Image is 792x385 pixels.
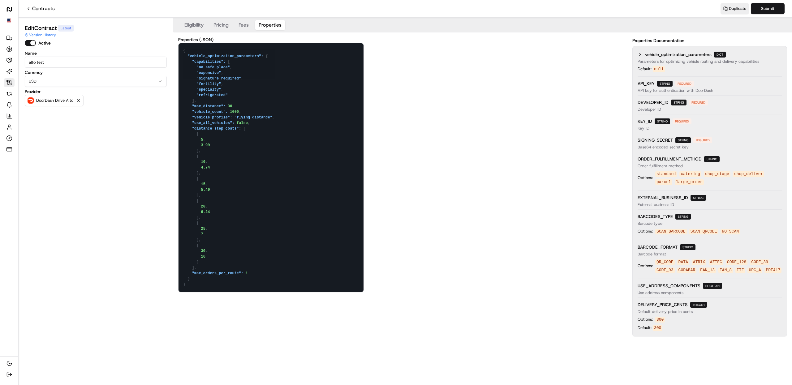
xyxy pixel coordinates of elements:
[638,290,782,296] p: Use address components
[36,98,73,103] p: DoorDash Drive Alto
[655,118,670,124] span: string
[638,137,673,143] span: SIGNING_SECRET
[638,259,782,273] div: Options:
[25,89,167,94] label: Provider
[750,259,769,265] code: CODE_39
[638,309,782,314] p: Default delivery price in cents
[38,41,51,45] label: Active
[638,283,700,289] span: USE_ADDRESS_COMPONENTS
[655,317,665,323] code: 300
[25,24,57,32] h1: Edit Contract
[638,302,688,308] span: DELIVERY_PRICE_CENTS
[638,163,782,169] p: Order fulfillment method
[638,325,665,331] div: Default:
[638,118,652,124] span: KEY_ID
[25,95,84,106] button: DoorDash Drive Alto
[699,267,716,273] code: EAN_13
[721,229,740,234] code: NO_SCAN
[638,59,782,64] p: Parameters for optimizing vehicle routing and delivery capabilities
[638,195,688,201] span: EXTERNAL_BUSINESS_ID
[689,229,718,234] code: SCAN_QRCODE
[675,214,691,220] span: string
[655,259,675,265] code: QR_CODE
[638,107,782,112] p: Developer ID
[721,3,749,14] button: Duplicate
[25,51,167,55] label: Name
[28,97,73,104] button: DoorDash Drive Alto
[235,20,252,30] button: Fees
[26,5,55,12] a: Contracts
[255,20,285,30] button: Properties
[638,213,673,220] span: BARCODES_TYPE
[178,37,364,42] label: Properties (JSON)
[638,156,702,162] span: ORDER_FULFILLMENT_METHOD
[638,99,669,105] span: DEVELOPER_ID
[638,316,665,323] div: Options:
[733,171,764,177] code: shop_deliver
[747,267,762,273] code: UPC_A
[703,283,722,289] span: boolean
[692,259,706,265] code: ATRIX
[653,66,665,72] code: null
[638,221,782,226] p: Barcode type
[28,97,34,104] img: doordash_logo_red.png
[714,52,726,58] span: dict
[181,20,207,30] button: Eligibility
[655,179,672,185] code: parcel
[655,171,677,177] code: standard
[675,81,694,87] span: Required
[638,251,782,257] p: Barcode format
[764,267,781,273] code: PDF417
[673,118,691,124] span: Required
[638,80,655,87] span: API_KEY
[675,179,704,185] code: large_order
[689,100,708,105] span: Required
[751,3,785,14] button: Submit
[657,81,673,87] span: string
[671,100,687,105] span: string
[655,229,687,234] code: SCAN_BARCODE
[638,244,678,250] span: BARCODE_FORMAT
[638,171,782,185] div: Options:
[179,43,364,292] textarea: { "vehicle_optimization_parameters": { "capabilities": [ "no_safe_place", "expensive", "signature...
[693,137,712,143] span: Required
[58,25,74,32] div: Latest
[709,259,723,265] code: AZTEC
[655,267,675,273] code: CODE_93
[638,126,782,131] p: Key ID
[25,70,167,75] label: Currency
[675,137,691,143] span: string
[638,228,740,234] div: Options:
[704,171,730,177] code: shop_stage
[679,171,701,177] code: catering
[25,32,56,37] button: Version History
[645,51,712,58] span: vehicle_optimization_parameters
[632,37,684,44] label: Properties Documentation
[691,195,706,201] span: string
[677,259,689,265] code: DATA
[7,19,11,23] img: Flag of us
[210,20,232,30] button: Pricing
[680,244,695,250] span: string
[638,88,782,93] p: API key for authentication with DoorDash
[638,66,665,72] div: Default:
[638,144,782,150] p: Base64 encoded secret key
[677,267,697,273] code: CODABAR
[653,325,662,331] code: 300
[704,156,720,162] span: string
[726,259,747,265] code: CODE_128
[638,202,782,207] p: External business ID
[718,267,733,273] code: EAN_8
[690,302,707,308] span: integer
[735,267,745,273] code: ITF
